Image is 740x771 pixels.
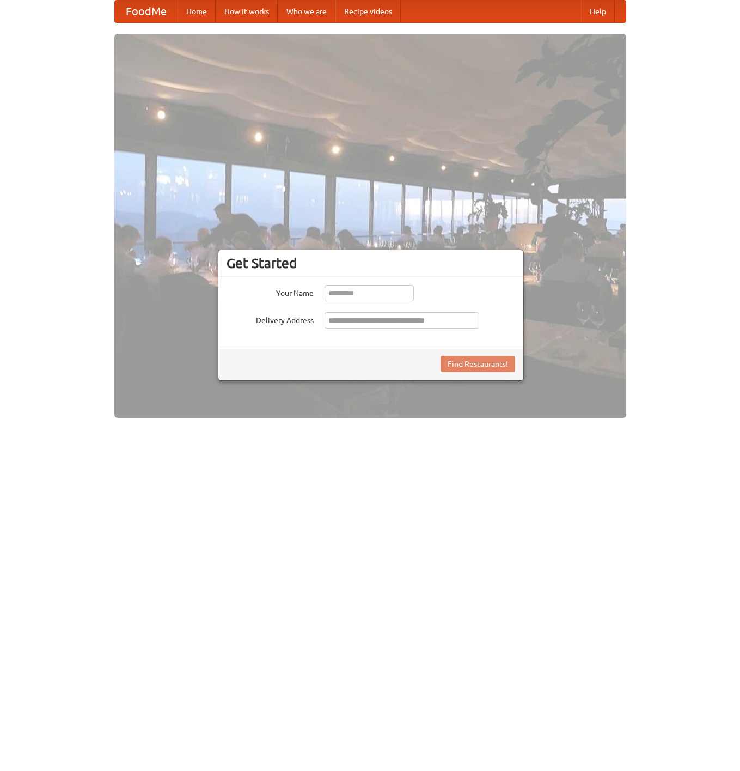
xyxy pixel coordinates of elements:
[227,312,314,326] label: Delivery Address
[216,1,278,22] a: How it works
[227,255,515,271] h3: Get Started
[115,1,178,22] a: FoodMe
[441,356,515,372] button: Find Restaurants!
[335,1,401,22] a: Recipe videos
[278,1,335,22] a: Who we are
[178,1,216,22] a: Home
[227,285,314,299] label: Your Name
[581,1,615,22] a: Help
